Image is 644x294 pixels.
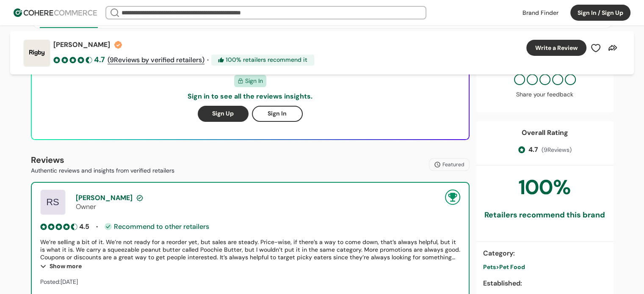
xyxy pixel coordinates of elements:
div: Overall Rating [522,128,568,138]
span: ( 9 Reviews) [542,146,572,154]
div: Retailers recommend this brand [484,209,605,221]
span: Pet Food [499,263,525,271]
button: Sign Up [198,106,249,122]
img: Cohere Logo [14,8,97,17]
div: Share your feedback [485,90,605,99]
span: Featured [442,161,464,168]
span: Sign In [245,77,263,85]
div: Established : [483,278,607,289]
span: 4.7 [528,145,538,155]
div: Category : [483,248,607,258]
span: • [96,223,98,231]
span: Pets [483,263,496,271]
div: 100 % [519,172,571,203]
b: Reviews [31,154,64,165]
a: Pets>Pet Food [483,263,607,272]
div: Show more [40,261,460,271]
div: Posted: [DATE] [40,278,460,286]
div: Recommend to other retailers [105,223,209,230]
button: Sign In [252,106,303,122]
p: Authentic reviews and insights from verified retailers [31,166,174,175]
div: We’re selling a bit of it. We’re not ready for a reorder yet, but sales are steady. Price-wise, i... [40,238,460,261]
div: 4.5 [79,222,89,231]
button: Sign In / Sign Up [570,5,630,21]
span: [PERSON_NAME] [76,193,133,202]
span: > [496,263,499,271]
div: Owner [76,202,435,211]
p: Sign in to see all the reviews insights. [188,91,312,102]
